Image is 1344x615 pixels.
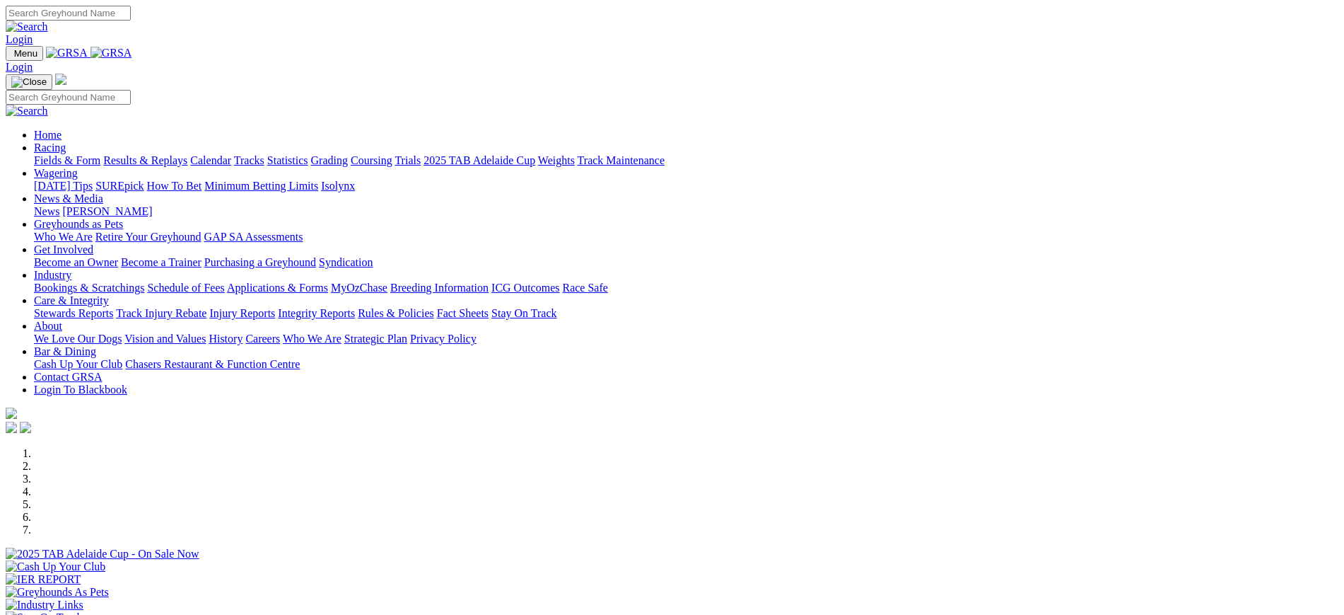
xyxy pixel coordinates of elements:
a: Vision and Values [124,333,206,345]
a: News & Media [34,192,103,205]
a: Contact GRSA [34,371,102,383]
a: Strategic Plan [344,333,407,345]
div: Racing [34,154,1338,167]
div: About [34,333,1338,345]
a: Results & Replays [103,154,187,166]
a: Integrity Reports [278,307,355,319]
a: Stewards Reports [34,307,113,319]
a: 2025 TAB Adelaide Cup [423,154,535,166]
a: Racing [34,142,66,154]
img: Close [11,76,47,88]
img: Greyhounds As Pets [6,586,109,599]
a: Chasers Restaurant & Function Centre [125,358,300,370]
a: Coursing [351,154,392,166]
a: Weights [538,154,575,166]
a: MyOzChase [331,282,387,294]
img: facebook.svg [6,422,17,433]
img: logo-grsa-white.png [6,408,17,419]
img: Search [6,105,48,117]
a: News [34,205,59,217]
a: Rules & Policies [358,307,434,319]
a: Become an Owner [34,256,118,268]
input: Search [6,90,131,105]
a: We Love Our Dogs [34,333,122,345]
img: Industry Links [6,599,83,611]
a: Fact Sheets [437,307,489,319]
div: News & Media [34,205,1338,218]
div: Care & Integrity [34,307,1338,320]
div: Bar & Dining [34,358,1338,371]
a: Retire Your Greyhound [95,231,201,243]
a: SUREpick [95,180,144,192]
a: Bar & Dining [34,345,96,357]
a: Who We Are [283,333,341,345]
a: Breeding Information [390,282,489,294]
a: GAP SA Assessments [204,231,303,243]
span: Menu [14,48,37,59]
a: Careers [245,333,280,345]
a: Applications & Forms [227,282,328,294]
a: Care & Integrity [34,294,109,306]
a: Cash Up Your Club [34,358,122,370]
a: Schedule of Fees [147,282,224,294]
img: logo-grsa-white.png [55,74,66,85]
a: Get Involved [34,243,93,255]
a: How To Bet [147,180,202,192]
a: Bookings & Scratchings [34,282,144,294]
img: 2025 TAB Adelaide Cup - On Sale Now [6,548,199,561]
a: Fields & Form [34,154,100,166]
a: Calendar [190,154,231,166]
a: Wagering [34,167,78,179]
a: Greyhounds as Pets [34,218,123,230]
a: Minimum Betting Limits [204,180,318,192]
a: Industry [34,269,71,281]
a: Become a Trainer [121,256,201,268]
a: About [34,320,62,332]
div: Industry [34,282,1338,294]
img: GRSA [90,47,132,59]
a: Purchasing a Greyhound [204,256,316,268]
a: Isolynx [321,180,355,192]
a: Tracks [234,154,264,166]
a: [PERSON_NAME] [62,205,152,217]
a: Statistics [267,154,308,166]
a: Who We Are [34,231,93,243]
img: twitter.svg [20,422,31,433]
div: Greyhounds as Pets [34,231,1338,243]
a: Home [34,129,62,141]
a: Login [6,61,33,73]
div: Get Involved [34,256,1338,269]
a: Login To Blackbook [34,384,127,396]
a: Race Safe [562,282,607,294]
input: Search [6,6,131,21]
a: Privacy Policy [410,333,477,345]
a: Grading [311,154,348,166]
img: IER REPORT [6,573,81,586]
button: Toggle navigation [6,46,43,61]
a: Login [6,33,33,45]
img: Cash Up Your Club [6,561,105,573]
img: GRSA [46,47,88,59]
a: History [209,333,242,345]
a: Syndication [319,256,373,268]
a: Track Injury Rebate [116,307,206,319]
a: [DATE] Tips [34,180,93,192]
a: Trials [395,154,421,166]
a: Injury Reports [209,307,275,319]
a: ICG Outcomes [491,282,559,294]
a: Stay On Track [491,307,556,319]
div: Wagering [34,180,1338,192]
button: Toggle navigation [6,74,52,90]
img: Search [6,21,48,33]
a: Track Maintenance [578,154,665,166]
